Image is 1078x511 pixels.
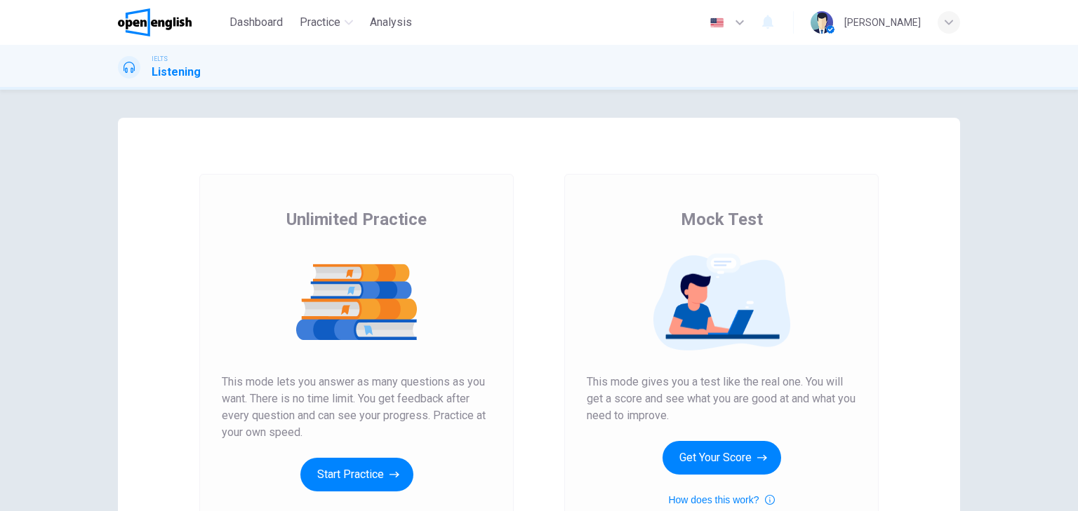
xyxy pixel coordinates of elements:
[300,14,340,31] span: Practice
[708,18,726,28] img: en
[118,8,192,36] img: OpenEnglish logo
[118,8,224,36] a: OpenEnglish logo
[811,11,833,34] img: Profile picture
[224,10,288,35] button: Dashboard
[364,10,418,35] button: Analysis
[587,374,856,424] span: This mode gives you a test like the real one. You will get a score and see what you are good at a...
[152,64,201,81] h1: Listening
[663,441,781,475] button: Get Your Score
[286,208,427,231] span: Unlimited Practice
[370,14,412,31] span: Analysis
[229,14,283,31] span: Dashboard
[668,491,774,508] button: How does this work?
[300,458,413,491] button: Start Practice
[152,54,168,64] span: IELTS
[681,208,763,231] span: Mock Test
[294,10,359,35] button: Practice
[222,374,491,441] span: This mode lets you answer as many questions as you want. There is no time limit. You get feedback...
[844,14,921,31] div: [PERSON_NAME]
